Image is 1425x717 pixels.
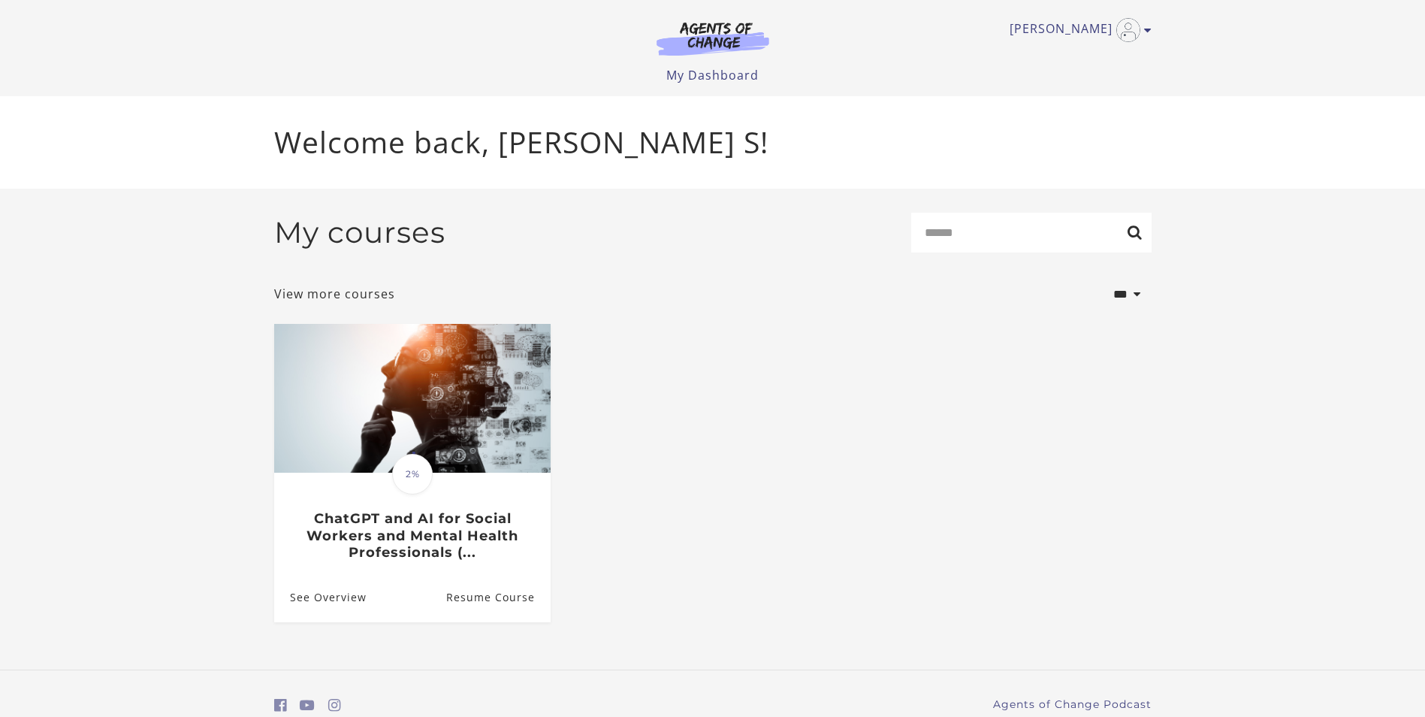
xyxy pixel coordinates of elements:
[300,698,315,712] i: https://www.youtube.com/c/AgentsofChangeTestPrepbyMeaganMitchell (Open in a new window)
[274,573,367,622] a: ChatGPT and AI for Social Workers and Mental Health Professionals (...: See Overview
[274,285,395,303] a: View more courses
[993,697,1152,712] a: Agents of Change Podcast
[290,510,534,561] h3: ChatGPT and AI for Social Workers and Mental Health Professionals (...
[445,573,550,622] a: ChatGPT and AI for Social Workers and Mental Health Professionals (...: Resume Course
[328,694,341,716] a: https://www.instagram.com/agentsofchangeprep/ (Open in a new window)
[641,21,785,56] img: Agents of Change Logo
[300,694,315,716] a: https://www.youtube.com/c/AgentsofChangeTestPrepbyMeaganMitchell (Open in a new window)
[1010,18,1144,42] a: Toggle menu
[274,215,445,250] h2: My courses
[274,694,287,716] a: https://www.facebook.com/groups/aswbtestprep (Open in a new window)
[274,698,287,712] i: https://www.facebook.com/groups/aswbtestprep (Open in a new window)
[392,454,433,495] span: 2%
[666,67,759,83] a: My Dashboard
[274,120,1152,165] p: Welcome back, [PERSON_NAME] S!
[328,698,341,712] i: https://www.instagram.com/agentsofchangeprep/ (Open in a new window)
